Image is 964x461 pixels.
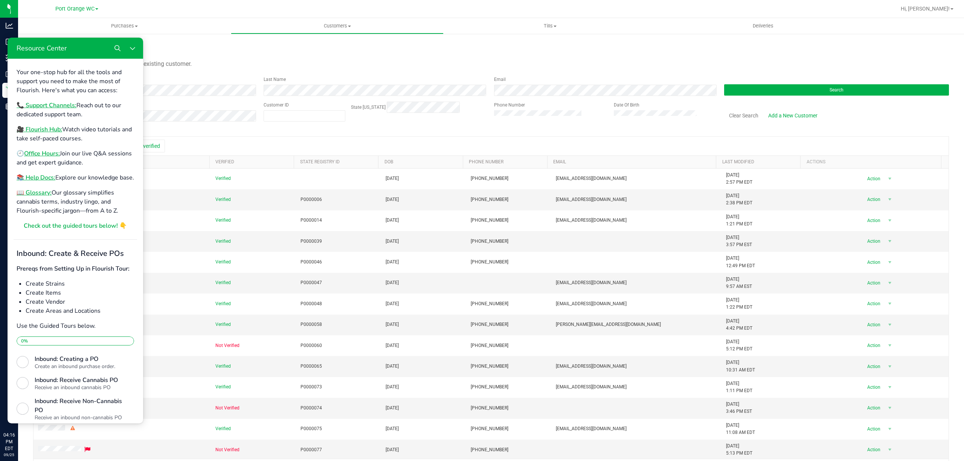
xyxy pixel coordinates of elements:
[386,279,399,286] span: [DATE]
[861,320,885,330] span: Action
[726,213,752,228] span: [DATE] 1:21 PM EDT
[471,321,508,328] span: [PHONE_NUMBER]
[885,444,894,455] span: select
[117,3,133,18] button: Close Resource Center
[128,140,165,152] button: Not verified
[556,321,661,328] span: [PERSON_NAME][EMAIL_ADDRESS][DOMAIN_NAME]
[386,259,399,266] span: [DATE]
[215,383,231,391] span: Verified
[386,175,399,182] span: [DATE]
[861,298,885,309] span: Action
[300,159,340,164] a: State Registry Id
[9,88,55,96] a: 🎥 Flourish Hub:
[9,211,116,221] b: Inbound: Create & Receive POs
[494,102,525,108] label: Phone Number
[300,238,322,245] span: P0000039
[3,6,59,15] div: Resource Center
[215,405,239,412] span: Not Verified
[386,300,399,307] span: [DATE]
[215,342,239,349] span: Not Verified
[386,321,399,328] span: [DATE]
[215,259,231,266] span: Verified
[300,446,322,453] span: P0000077
[556,363,627,370] span: [EMAIL_ADDRESS][DOMAIN_NAME]
[861,173,885,184] span: Action
[215,217,231,224] span: Verified
[3,452,15,458] p: 09/25
[471,217,508,224] span: [PHONE_NUMBER]
[726,192,752,207] span: [DATE] 2:38 PM EDT
[861,424,885,434] span: Action
[215,279,231,286] span: Verified
[726,401,752,415] span: [DATE] 3:46 PM EST
[3,432,15,452] p: 04:16 PM EDT
[726,255,755,269] span: [DATE] 12:49 PM EDT
[386,363,399,370] span: [DATE]
[55,6,95,12] span: Port Orange WC
[9,227,122,235] b: Prereqs from Setting Up in Flourish Tour:
[215,159,234,164] a: Verified
[215,238,231,245] span: Verified
[9,87,127,105] p: Watch video tutorials and take self-paced courses.
[469,159,503,164] a: Phone Number
[556,425,627,432] span: [EMAIL_ADDRESS][DOMAIN_NAME]
[215,363,231,370] span: Verified
[300,425,322,432] span: P0000075
[9,64,69,72] b: 📞 Support Channels:
[9,151,44,159] b: 📖 Glossary:
[215,446,239,453] span: Not Verified
[471,383,508,391] span: [PHONE_NUMBER]
[9,135,127,145] p: Explore our knowledge base.
[861,444,885,455] span: Action
[300,300,322,307] span: P0000048
[556,279,627,286] span: [EMAIL_ADDRESS][DOMAIN_NAME]
[6,87,13,94] inline-svg: Retail
[885,173,894,184] span: select
[215,425,231,432] span: Verified
[18,260,127,269] li: Create Vendor
[18,269,127,278] li: Create Areas and Locations
[16,184,119,192] span: Check out the guided tours below! 👇
[6,356,130,386] button: Inbound: Receive Non-Cannabis POReceive an inbound non-cannabis PO
[471,196,508,203] span: [PHONE_NUMBER]
[471,405,508,412] span: [PHONE_NUMBER]
[231,23,443,29] span: Customers
[885,298,894,309] span: select
[9,136,48,144] a: 📚 Help Docs:
[861,194,885,205] span: Action
[726,297,752,311] span: [DATE] 1:22 PM EDT
[444,23,656,29] span: Tills
[471,446,508,453] span: [PHONE_NUMBER]
[556,217,627,224] span: [EMAIL_ADDRESS][DOMAIN_NAME]
[386,217,399,224] span: [DATE]
[386,405,399,412] span: [DATE]
[743,23,784,29] span: Deliveries
[861,403,885,413] span: Action
[861,257,885,268] span: Action
[27,317,114,326] div: Inbound: Creating a PO
[726,422,755,436] span: [DATE] 11:08 AM EDT
[471,425,508,432] span: [PHONE_NUMBER]
[861,236,885,246] span: Action
[726,380,752,394] span: [DATE] 1:11 PM EDT
[386,342,399,349] span: [DATE]
[763,109,822,122] a: Add a New Customer
[386,196,399,203] span: [DATE]
[386,425,399,432] span: [DATE]
[861,340,885,351] span: Action
[6,103,13,110] inline-svg: Reports
[885,236,894,246] span: select
[17,112,52,120] a: Office Hours:
[471,259,508,266] span: [PHONE_NUMBER]
[215,196,231,203] span: Verified
[885,361,894,372] span: select
[861,382,885,393] span: Action
[556,383,627,391] span: [EMAIL_ADDRESS][DOMAIN_NAME]
[726,443,752,457] span: [DATE] 5:13 PM EDT
[300,321,322,328] span: P0000058
[9,284,127,293] p: Use the Guided Tours below.
[300,405,322,412] span: P0000074
[386,383,399,391] span: [DATE]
